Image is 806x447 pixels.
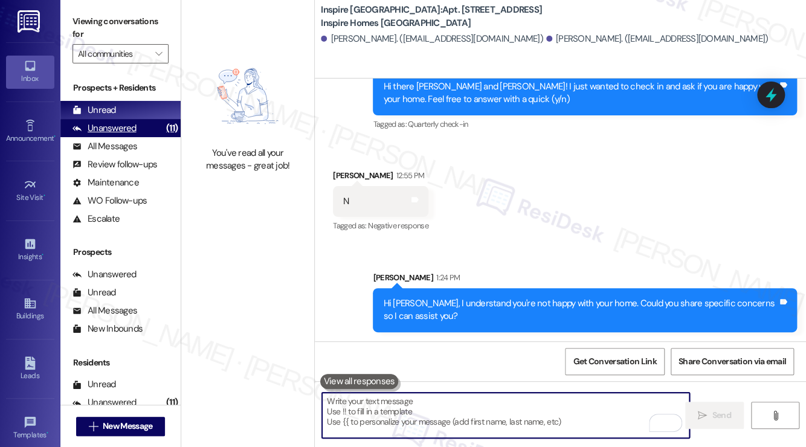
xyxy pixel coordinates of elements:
textarea: To enrich screen reader interactions, please activate Accessibility in Grammarly extension settings [322,393,689,438]
div: Tagged as: [333,217,428,234]
span: Quarterly check-in [408,119,468,129]
b: Inspire [GEOGRAPHIC_DATA]: Apt. [STREET_ADDRESS] Inspire Homes [GEOGRAPHIC_DATA] [321,4,563,30]
span: New Message [103,420,152,433]
a: Inbox [6,56,54,88]
button: Get Conversation Link [565,348,664,375]
img: empty-state [195,51,301,141]
div: 12:55 PM [393,169,425,182]
span: Send [712,409,730,422]
span: • [42,251,44,259]
button: Send [685,402,744,429]
i:  [770,411,779,420]
span: • [44,191,45,200]
div: All Messages [73,304,137,317]
div: 1:24 PM [433,271,460,284]
span: Share Conversation via email [679,355,786,368]
div: Unread [73,104,116,117]
div: You've read all your messages - great job! [195,147,301,173]
div: (11) [163,393,181,412]
i:  [155,49,162,59]
i:  [698,411,707,420]
div: Unread [73,378,116,391]
div: [PERSON_NAME]. ([EMAIL_ADDRESS][DOMAIN_NAME]) [546,33,769,45]
div: WO Follow-ups [73,195,147,207]
div: Review follow-ups [73,158,157,171]
div: (11) [163,119,181,138]
a: Site Visit • [6,175,54,207]
a: Leads [6,353,54,385]
label: Viewing conversations for [73,12,169,44]
div: [PERSON_NAME] [373,271,797,288]
span: • [54,132,56,141]
div: Unread [73,286,116,299]
i:  [89,422,98,431]
div: N [343,195,349,208]
input: All communities [78,44,149,63]
div: [PERSON_NAME]. ([EMAIL_ADDRESS][DOMAIN_NAME]) [321,33,543,45]
img: ResiDesk Logo [18,10,42,33]
a: Buildings [6,293,54,326]
div: Prospects + Residents [60,82,181,94]
div: All Messages [73,140,137,153]
div: New Inbounds [73,323,143,335]
div: Tagged as: [373,115,797,133]
div: Escalate [73,213,120,225]
div: Residents [60,356,181,369]
div: Unanswered [73,268,137,281]
div: Maintenance [73,176,139,189]
div: Unanswered [73,396,137,409]
span: Get Conversation Link [573,355,656,368]
a: Insights • [6,234,54,266]
a: Templates • [6,412,54,445]
button: Share Conversation via email [671,348,794,375]
span: Negative response [368,220,428,231]
div: Unanswered [73,122,137,135]
div: Prospects [60,246,181,259]
button: New Message [76,417,166,436]
div: [PERSON_NAME] [333,169,428,186]
span: • [47,429,48,437]
div: Hi [PERSON_NAME], I understand you're not happy with your home. Could you share specific concerns... [383,297,778,323]
div: Hi there [PERSON_NAME] and [PERSON_NAME]! I just wanted to check in and ask if you are happy with... [383,80,778,106]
